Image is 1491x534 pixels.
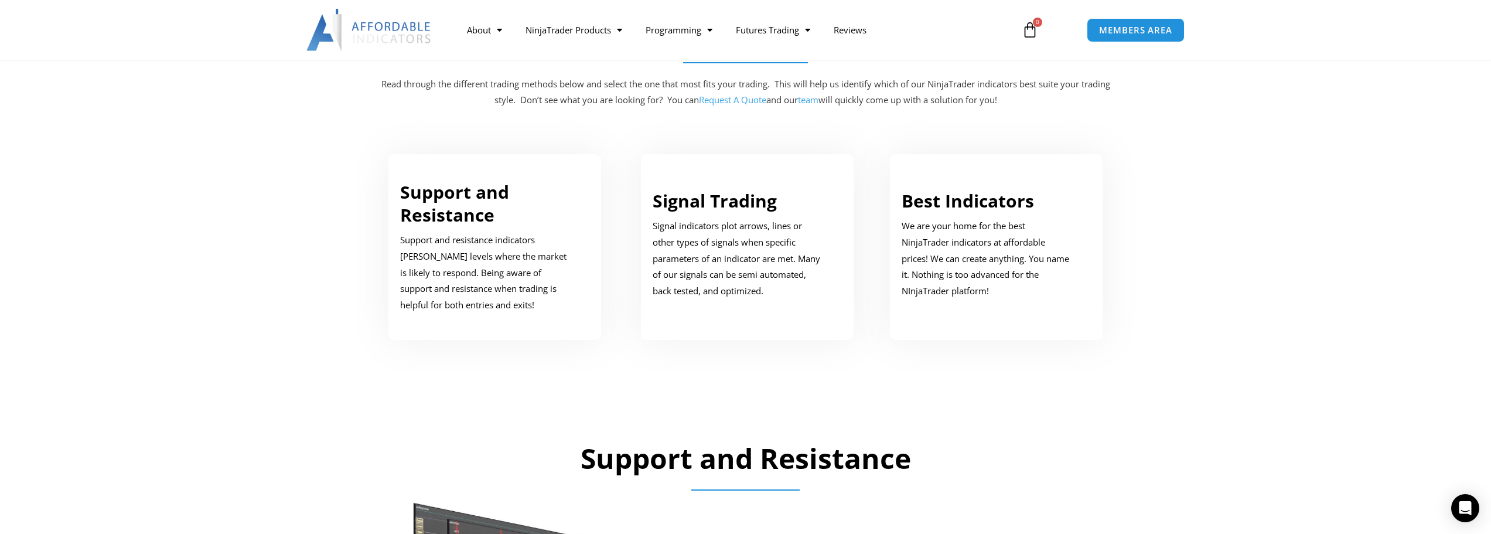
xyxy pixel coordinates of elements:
a: Support and Resistance [400,180,509,227]
a: Futures Trading [724,16,822,43]
a: Signal Trading [653,189,777,213]
a: Request A Quote [699,94,766,106]
a: team [798,94,818,106]
h2: Support and Resistance [385,440,1106,477]
span: 0 [1033,18,1042,27]
p: Support and resistance indicators [PERSON_NAME] levels where the market is likely to respond. Bei... [400,232,572,314]
img: LogoAI | Affordable Indicators – NinjaTrader [306,9,432,51]
div: Open Intercom Messenger [1451,494,1479,522]
a: Reviews [822,16,878,43]
p: Read through the different trading methods below and select the one that most fits your trading. ... [380,76,1112,109]
nav: Menu [455,16,1008,43]
a: MEMBERS AREA [1087,18,1185,42]
a: About [455,16,514,43]
p: Signal indicators plot arrows, lines or other types of signals when specific parameters of an ind... [653,218,825,300]
a: Programming [634,16,724,43]
a: Best Indicators [902,189,1034,213]
a: 0 [1004,13,1056,47]
p: We are your home for the best NinjaTrader indicators at affordable prices! We can create anything... [902,218,1074,300]
a: NinjaTrader Products [514,16,634,43]
span: MEMBERS AREA [1099,26,1172,35]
